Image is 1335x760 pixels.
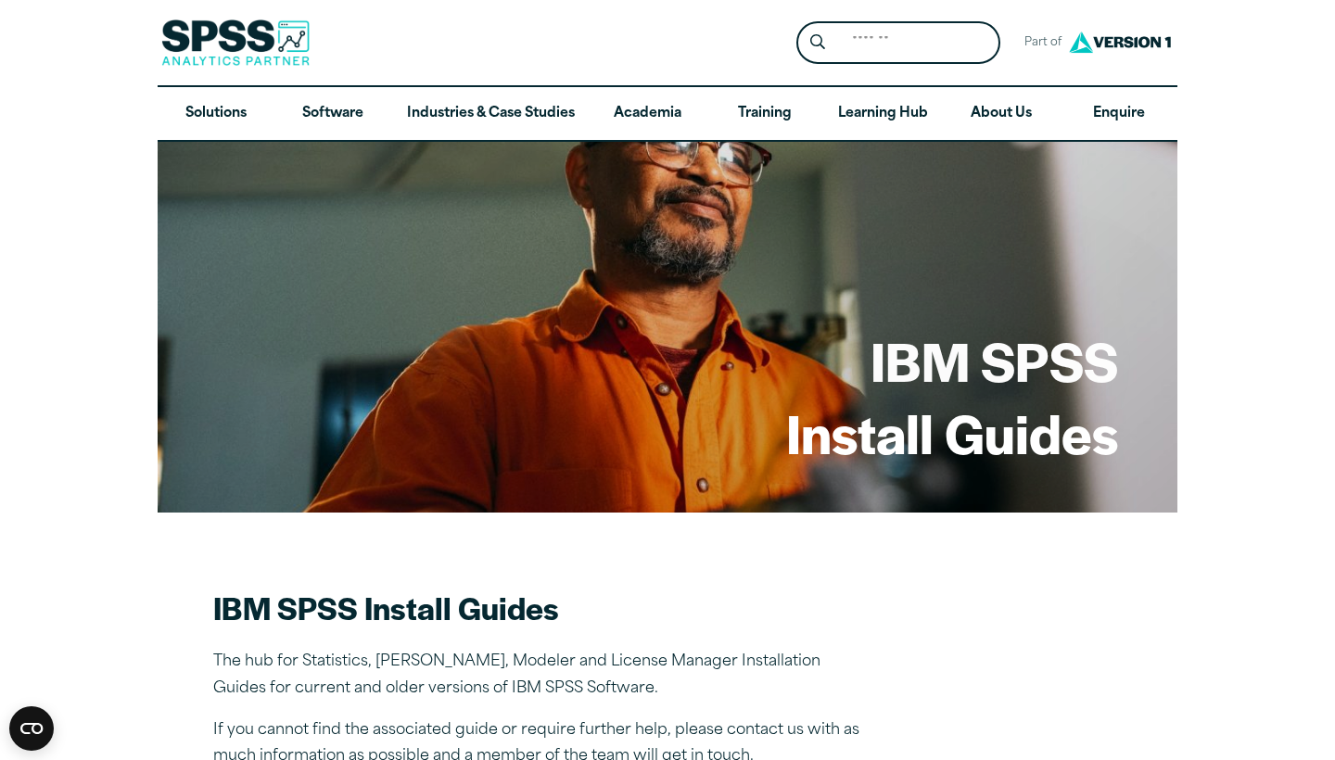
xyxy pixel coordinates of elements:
form: Site Header Search Form [796,21,1000,65]
a: Software [274,87,391,141]
p: The hub for Statistics, [PERSON_NAME], Modeler and License Manager Installation Guides for curren... [213,649,862,703]
h2: IBM SPSS Install Guides [213,587,862,628]
a: Learning Hub [823,87,943,141]
h1: IBM SPSS Install Guides [786,324,1118,468]
span: Part of [1015,30,1064,57]
button: Open CMP widget [9,706,54,751]
img: Version1 Logo [1064,25,1176,59]
a: Training [706,87,823,141]
img: SPSS Analytics Partner [161,19,310,66]
nav: Desktop version of site main menu [158,87,1177,141]
a: Solutions [158,87,274,141]
a: About Us [943,87,1060,141]
a: Enquire [1061,87,1177,141]
a: Academia [590,87,706,141]
a: Industries & Case Studies [392,87,590,141]
svg: Search magnifying glass icon [810,34,825,50]
button: Search magnifying glass icon [801,26,835,60]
